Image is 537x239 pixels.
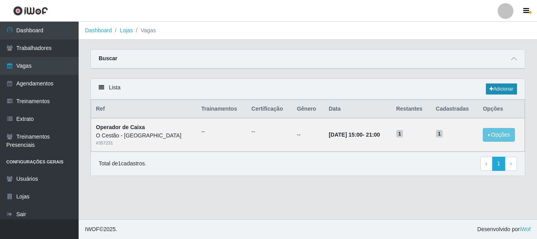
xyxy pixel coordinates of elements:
[480,157,517,171] nav: pagination
[329,132,380,138] strong: -
[486,160,487,167] span: ‹
[329,132,362,138] time: [DATE] 15:00
[483,128,515,142] button: Opções
[478,100,524,119] th: Opções
[85,27,112,33] a: Dashboard
[99,159,146,168] p: Total de 1 cadastros.
[247,100,292,119] th: Certificação
[431,100,478,119] th: Cadastradas
[486,83,517,94] a: Adicionar
[96,124,145,130] strong: Operador de Caixa
[396,130,403,138] span: 1
[85,226,99,232] span: IWOF
[252,128,288,136] ul: --
[520,226,531,232] a: iWof
[392,100,431,119] th: Restantes
[480,157,493,171] a: Previous
[477,225,531,233] span: Desenvolvido por
[99,55,117,61] strong: Buscar
[324,100,391,119] th: Data
[85,225,117,233] span: © 2025 .
[292,100,324,119] th: Gênero
[96,140,192,146] div: # 357231
[13,6,48,16] img: CoreUI Logo
[492,157,506,171] a: 1
[201,128,242,136] ul: --
[505,157,517,171] a: Next
[96,132,192,140] div: O Cestão - [GEOGRAPHIC_DATA]
[197,100,247,119] th: Trainamentos
[292,118,324,151] td: --
[120,27,132,33] a: Lojas
[91,100,197,119] th: Ref
[91,79,525,100] div: Lista
[79,22,537,40] nav: breadcrumb
[436,130,443,138] span: 1
[133,26,156,35] li: Vagas
[510,160,512,167] span: ›
[366,132,380,138] time: 21:00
